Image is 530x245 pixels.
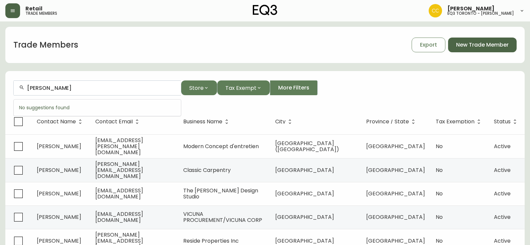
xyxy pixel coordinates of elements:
[37,142,81,150] span: [PERSON_NAME]
[412,38,445,52] button: Export
[14,100,181,116] div: No suggestions found
[436,142,443,150] span: No
[275,190,334,197] span: [GEOGRAPHIC_DATA]
[183,210,262,224] span: VICUNA PROCUREMENT/VICUNA CORP
[181,80,217,95] button: Store
[366,237,425,245] span: [GEOGRAPHIC_DATA]
[37,166,81,174] span: [PERSON_NAME]
[189,84,204,92] span: Store
[270,80,318,95] button: More Filters
[27,85,176,91] input: Search
[95,210,143,224] span: [EMAIL_ADDRESS][DOMAIN_NAME]
[436,166,443,174] span: No
[278,84,309,91] span: More Filters
[366,119,418,125] span: Province / State
[183,187,258,200] span: The [PERSON_NAME] Design Studio
[253,5,278,15] img: logo
[37,213,81,221] span: [PERSON_NAME]
[494,166,511,174] span: Active
[436,213,443,221] span: No
[366,142,425,150] span: [GEOGRAPHIC_DATA]
[436,190,443,197] span: No
[275,213,334,221] span: [GEOGRAPHIC_DATA]
[183,237,239,245] span: Reside Properties Inc
[183,119,231,125] span: Business Name
[494,237,511,245] span: Active
[275,166,334,174] span: [GEOGRAPHIC_DATA]
[37,237,81,245] span: [PERSON_NAME]
[456,41,509,49] span: New Trade Member
[429,4,442,17] img: ec7176bad513007d25397993f68ebbfb
[25,11,57,15] h5: trade members
[183,166,231,174] span: Classic Carpentry
[447,6,495,11] span: [PERSON_NAME]
[436,237,443,245] span: No
[225,84,256,92] span: Tax Exempt
[217,80,270,95] button: Tax Exempt
[448,38,517,52] button: New Trade Member
[275,119,294,125] span: City
[494,119,519,125] span: Status
[37,119,85,125] span: Contact Name
[275,237,334,245] span: [GEOGRAPHIC_DATA]
[37,120,76,124] span: Contact Name
[183,142,259,150] span: Modern Concept d'entretien
[95,160,143,180] span: [PERSON_NAME][EMAIL_ADDRESS][DOMAIN_NAME]
[25,6,42,11] span: Retail
[275,139,339,153] span: [GEOGRAPHIC_DATA] ([GEOGRAPHIC_DATA])
[13,39,78,51] h1: Trade Members
[366,213,425,221] span: [GEOGRAPHIC_DATA]
[275,120,286,124] span: City
[436,120,474,124] span: Tax Exemption
[494,190,511,197] span: Active
[447,11,514,15] h5: eq3 toronto - [PERSON_NAME]
[366,166,425,174] span: [GEOGRAPHIC_DATA]
[37,190,81,197] span: [PERSON_NAME]
[95,120,133,124] span: Contact Email
[95,187,143,200] span: [EMAIL_ADDRESS][DOMAIN_NAME]
[494,213,511,221] span: Active
[366,120,409,124] span: Province / State
[420,41,437,49] span: Export
[95,119,141,125] span: Contact Email
[494,142,511,150] span: Active
[494,120,511,124] span: Status
[95,136,143,156] span: [EMAIL_ADDRESS][PERSON_NAME][DOMAIN_NAME]
[366,190,425,197] span: [GEOGRAPHIC_DATA]
[436,119,483,125] span: Tax Exemption
[183,120,222,124] span: Business Name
